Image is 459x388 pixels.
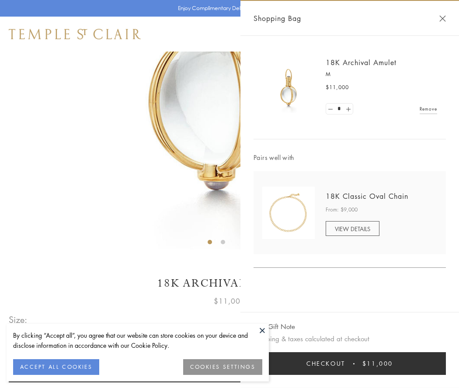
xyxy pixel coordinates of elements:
[9,312,28,327] span: Size:
[326,58,396,67] a: 18K Archival Amulet
[254,13,301,24] span: Shopping Bag
[326,205,358,214] span: From: $9,000
[306,359,345,368] span: Checkout
[183,359,262,375] button: COOKIES SETTINGS
[262,61,315,114] img: 18K Archival Amulet
[254,333,446,344] p: Shipping & taxes calculated at checkout
[9,29,141,39] img: Temple St. Clair
[254,352,446,375] button: Checkout $11,000
[439,15,446,22] button: Close Shopping Bag
[262,187,315,239] img: N88865-OV18
[335,225,370,233] span: VIEW DETAILS
[9,276,450,291] h1: 18K Archival Amulet
[326,70,437,79] p: M
[326,221,379,236] a: VIEW DETAILS
[326,191,408,201] a: 18K Classic Oval Chain
[254,152,446,163] span: Pairs well with
[254,321,295,332] button: Add Gift Note
[326,83,349,92] span: $11,000
[13,330,262,350] div: By clicking “Accept all”, you agree that our website can store cookies on your device and disclos...
[344,104,352,114] a: Set quantity to 2
[362,359,393,368] span: $11,000
[13,359,99,375] button: ACCEPT ALL COOKIES
[420,104,437,114] a: Remove
[326,104,335,114] a: Set quantity to 0
[214,295,245,307] span: $11,000
[178,4,277,13] p: Enjoy Complimentary Delivery & Returns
